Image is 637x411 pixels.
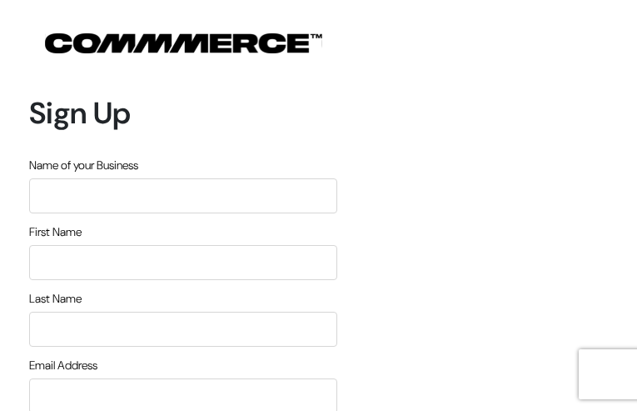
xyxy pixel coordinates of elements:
label: Name of your Business [29,157,138,174]
label: First Name [29,223,82,241]
label: Last Name [29,290,82,308]
label: Email Address [29,357,97,374]
h1: Sign Up [29,95,337,131]
img: COMMMERCE [45,33,322,53]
